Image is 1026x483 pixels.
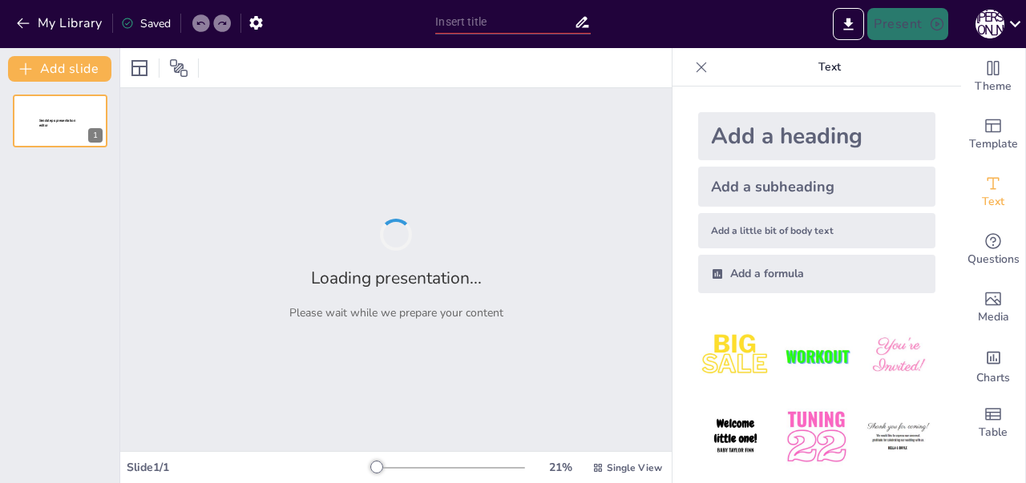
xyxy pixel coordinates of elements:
[969,135,1018,153] span: Template
[779,400,854,474] img: 5.jpeg
[961,48,1025,106] div: Change the overall theme
[961,221,1025,279] div: Get real-time input from your audience
[961,163,1025,221] div: Add text boxes
[961,394,1025,452] div: Add a table
[698,255,935,293] div: Add a formula
[698,319,773,393] img: 1.jpeg
[169,58,188,78] span: Position
[967,251,1020,268] span: Questions
[13,95,107,147] div: 1
[961,336,1025,394] div: Add charts and graphs
[127,55,152,81] div: Layout
[698,112,935,160] div: Add a heading
[861,400,935,474] img: 6.jpeg
[976,369,1010,387] span: Charts
[698,400,773,474] img: 4.jpeg
[607,461,662,474] span: Single View
[435,10,573,34] input: Insert title
[867,8,947,40] button: Present
[976,8,1004,40] button: Д [PERSON_NAME]
[127,460,371,475] div: Slide 1 / 1
[976,10,1004,38] div: Д [PERSON_NAME]
[961,279,1025,336] div: Add images, graphics, shapes or video
[88,128,103,143] div: 1
[541,460,580,475] div: 21 %
[779,319,854,393] img: 2.jpeg
[311,267,482,289] h2: Loading presentation...
[289,305,503,320] p: Please wait while we prepare your content
[12,10,109,36] button: My Library
[833,8,864,40] button: Export to PowerPoint
[39,119,75,127] span: Sendsteps presentation editor
[982,193,1004,211] span: Text
[121,16,171,31] div: Saved
[978,308,1009,326] span: Media
[8,56,111,82] button: Add slide
[698,167,935,207] div: Add a subheading
[979,424,1008,441] span: Table
[698,213,935,248] div: Add a little bit of body text
[975,78,1012,95] span: Theme
[861,319,935,393] img: 3.jpeg
[714,48,945,87] p: Text
[961,106,1025,163] div: Add ready made slides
